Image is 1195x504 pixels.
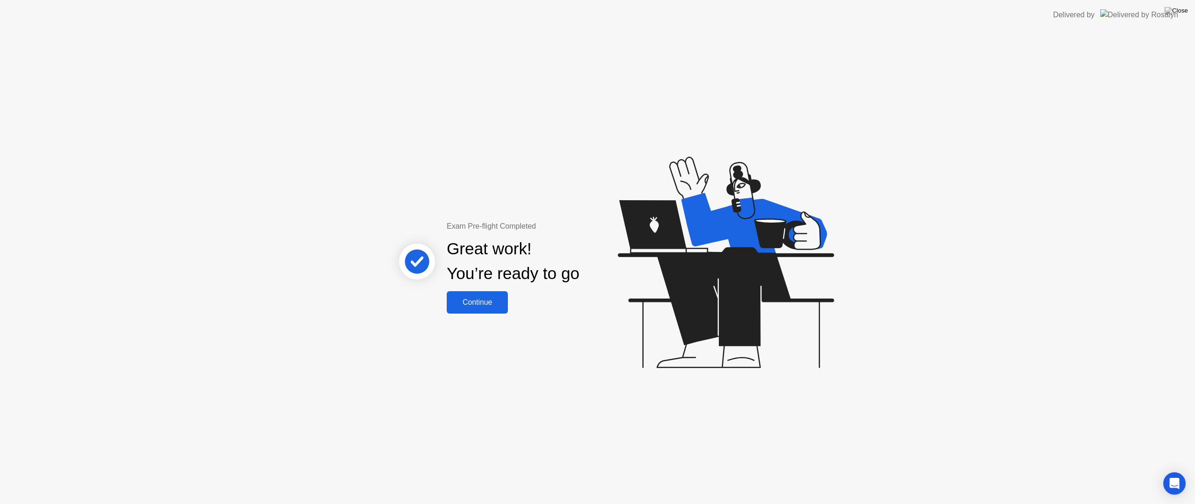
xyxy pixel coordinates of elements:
[447,221,640,232] div: Exam Pre-flight Completed
[1165,7,1188,14] img: Close
[450,298,505,307] div: Continue
[1053,9,1095,21] div: Delivered by
[1163,472,1186,495] div: Open Intercom Messenger
[1100,9,1178,20] img: Delivered by Rosalyn
[447,291,508,314] button: Continue
[447,237,579,286] div: Great work! You’re ready to go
